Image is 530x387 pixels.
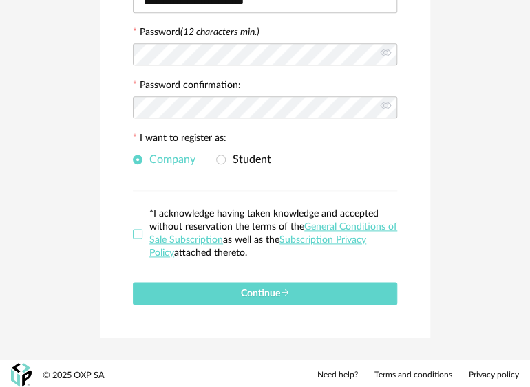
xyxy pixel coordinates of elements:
button: Continue [133,282,397,305]
span: Student [226,154,271,165]
span: Company [142,154,195,165]
a: Need help? [317,369,358,380]
span: *I acknowledge having taken knowledge and accepted without reservation the terms of the as well a... [149,209,397,258]
i: (12 characters min.) [180,27,259,37]
label: Password confirmation: [133,80,241,93]
div: © 2025 OXP SA [43,369,105,381]
img: OXP [11,363,32,387]
a: Terms and conditions [374,369,452,380]
span: Continue [241,289,290,298]
a: Subscription Privacy Policy [149,235,366,258]
a: General Conditions of Sale Subscription [149,222,397,245]
a: Privacy policy [469,369,519,380]
label: Password [140,27,259,37]
label: I want to register as: [133,133,226,146]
